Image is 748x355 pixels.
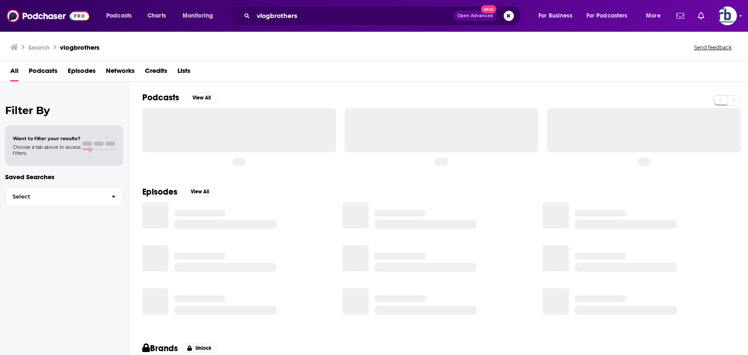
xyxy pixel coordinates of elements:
[147,10,166,22] span: Charts
[718,6,737,25] button: Show profile menu
[253,9,454,23] input: Search podcasts, credits, & more...
[691,44,734,51] button: Send feedback
[646,10,661,22] span: More
[581,9,640,23] button: open menu
[106,10,132,22] span: Podcasts
[142,187,215,197] a: EpisodesView All
[538,10,572,22] span: For Business
[454,11,497,21] button: Open AdvancedNew
[10,64,18,81] a: All
[142,92,179,103] h2: Podcasts
[586,10,628,22] span: For Podcasters
[28,43,50,51] h3: Search
[5,187,123,206] button: Select
[5,173,123,181] p: Saved Searches
[481,5,496,13] span: New
[142,92,217,103] a: PodcastsView All
[106,64,135,81] a: Networks
[142,187,177,197] h2: Episodes
[6,194,105,199] span: Select
[532,9,583,23] button: open menu
[177,9,224,23] button: open menu
[181,343,218,353] button: Unlock
[186,93,217,103] button: View All
[145,64,167,81] a: Credits
[673,9,688,23] a: Show notifications dropdown
[13,135,81,141] span: Want to filter your results?
[718,6,737,25] img: User Profile
[142,343,178,354] h2: Brands
[100,9,143,23] button: open menu
[183,10,213,22] span: Monitoring
[694,9,708,23] a: Show notifications dropdown
[60,43,99,51] h3: vlogbrothers
[142,9,171,23] a: Charts
[238,6,529,26] div: Search podcasts, credits, & more...
[29,64,57,81] a: Podcasts
[457,14,493,18] span: Open Advanced
[177,64,190,81] a: Lists
[718,6,737,25] span: Logged in as johannarb
[13,144,81,156] span: Choose a tab above to access filters.
[7,8,89,24] img: Podchaser - Follow, Share and Rate Podcasts
[640,9,671,23] button: open menu
[68,64,96,81] a: Episodes
[184,187,215,197] button: View All
[5,104,123,117] h2: Filter By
